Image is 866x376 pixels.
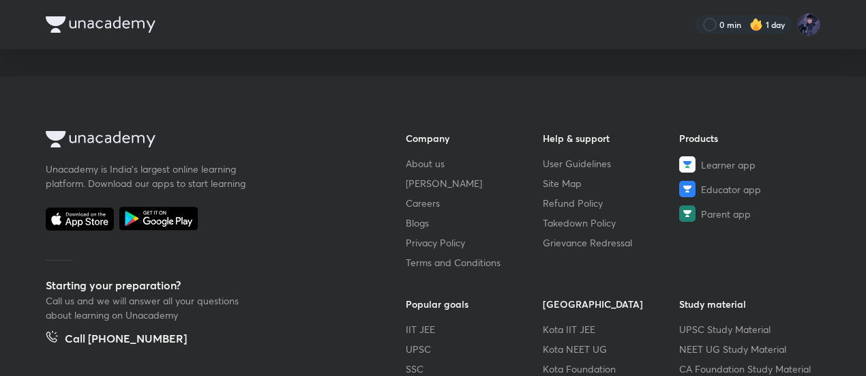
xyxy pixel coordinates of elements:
[543,156,680,171] a: User Guidelines
[406,196,543,210] a: Careers
[679,156,696,173] img: Learner app
[46,16,155,33] img: Company Logo
[543,176,680,190] a: Site Map
[679,131,816,145] h6: Products
[679,297,816,311] h6: Study material
[797,13,820,36] img: Mayank Singh
[46,293,250,322] p: Call us and we will answer all your questions about learning on Unacademy
[543,322,680,336] a: Kota IIT JEE
[679,362,816,376] a: CA Foundation Study Material
[46,330,187,349] a: Call [PHONE_NUMBER]
[406,156,543,171] a: About us
[543,216,680,230] a: Takedown Policy
[679,181,696,197] img: Educator app
[543,297,680,311] h6: [GEOGRAPHIC_DATA]
[406,216,543,230] a: Blogs
[701,182,761,197] span: Educator app
[543,196,680,210] a: Refund Policy
[406,362,543,376] a: SSC
[406,255,543,270] a: Terms and Conditions
[749,18,763,31] img: streak
[46,277,362,293] h5: Starting your preparation?
[679,205,816,222] a: Parent app
[543,235,680,250] a: Grievance Redressal
[406,322,543,336] a: IIT JEE
[46,162,250,190] p: Unacademy is India’s largest online learning platform. Download our apps to start learning
[679,342,816,356] a: NEET UG Study Material
[543,131,680,145] h6: Help & support
[46,131,155,147] img: Company Logo
[406,176,543,190] a: [PERSON_NAME]
[679,181,816,197] a: Educator app
[701,207,751,221] span: Parent app
[543,342,680,356] a: Kota NEET UG
[406,196,440,210] span: Careers
[65,330,187,349] h5: Call [PHONE_NUMBER]
[406,131,543,145] h6: Company
[406,297,543,311] h6: Popular goals
[406,342,543,356] a: UPSC
[679,322,816,336] a: UPSC Study Material
[46,131,362,151] a: Company Logo
[406,235,543,250] a: Privacy Policy
[543,362,680,376] a: Kota Foundation
[679,156,816,173] a: Learner app
[679,205,696,222] img: Parent app
[701,158,756,172] span: Learner app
